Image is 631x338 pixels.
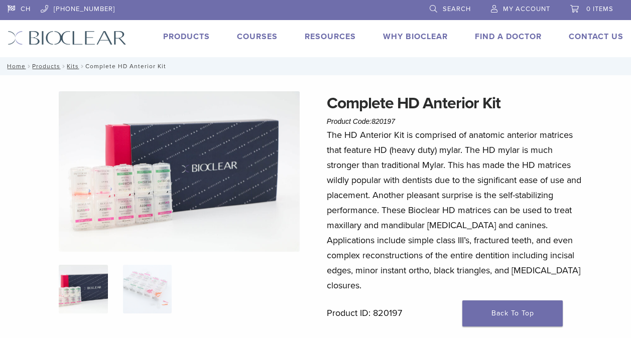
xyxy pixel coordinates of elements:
p: The HD Anterior Kit is comprised of anatomic anterior matrices that feature HD (heavy duty) mylar... [327,127,583,293]
span: Search [443,5,471,13]
span: 820197 [371,117,395,125]
a: Products [163,32,210,42]
a: Kits [67,63,79,70]
img: IMG_8088 (1) [59,91,300,252]
img: Bioclear [8,31,127,45]
span: / [26,64,32,69]
span: / [60,64,67,69]
a: Back To Top [462,300,563,326]
span: My Account [503,5,550,13]
a: Home [4,63,26,70]
span: 0 items [586,5,613,13]
p: Product ID: 820197 [327,305,583,320]
span: Product Code: [327,117,395,125]
span: / [79,64,85,69]
a: Find A Doctor [475,32,542,42]
h1: Complete HD Anterior Kit [327,91,583,115]
a: Courses [237,32,278,42]
img: IMG_8088-1-324x324.jpg [59,265,108,314]
img: Complete HD Anterior Kit - Image 2 [123,265,172,314]
a: Contact Us [569,32,623,42]
a: Resources [305,32,356,42]
a: Why Bioclear [383,32,448,42]
a: Products [32,63,60,70]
